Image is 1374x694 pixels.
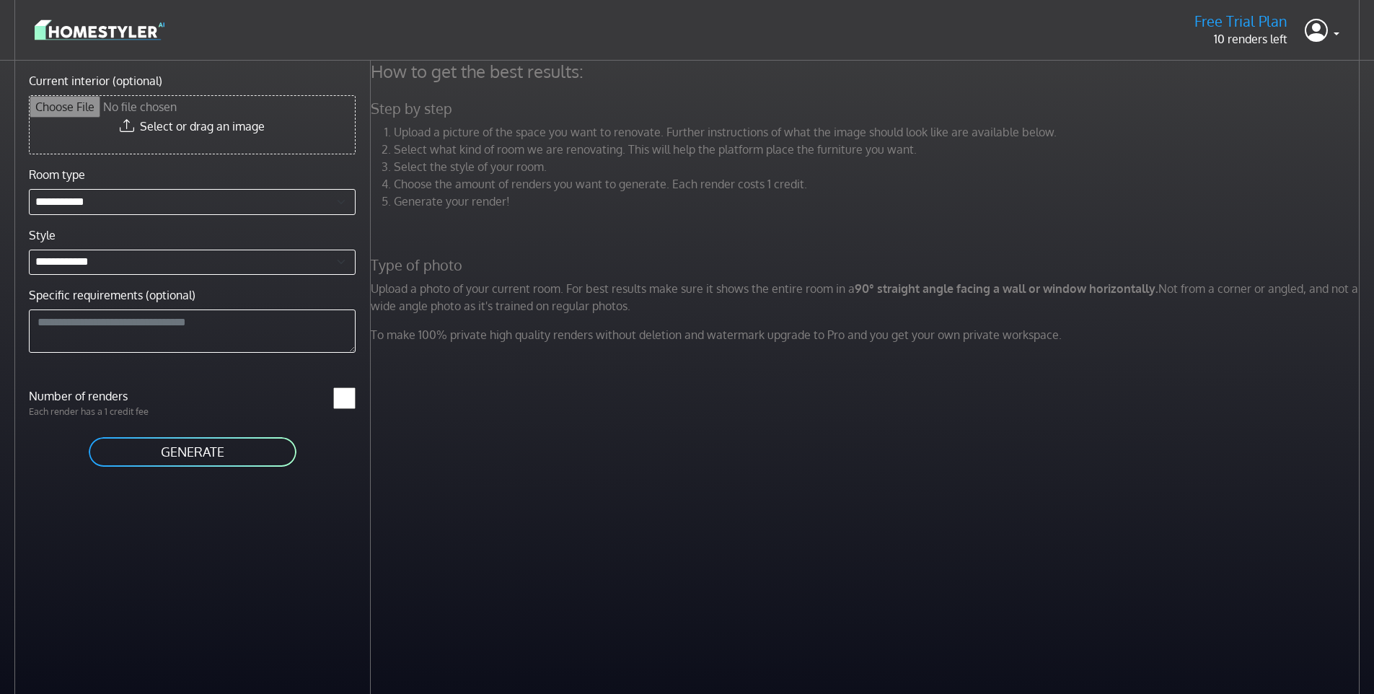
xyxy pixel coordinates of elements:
button: GENERATE [87,436,298,468]
li: Select what kind of room we are renovating. This will help the platform place the furniture you w... [394,141,1363,158]
strong: 90° straight angle facing a wall or window horizontally. [855,281,1158,296]
li: Select the style of your room. [394,158,1363,175]
li: Generate your render! [394,193,1363,210]
h5: Free Trial Plan [1194,12,1287,30]
label: Current interior (optional) [29,72,162,89]
p: 10 renders left [1194,30,1287,48]
img: logo-3de290ba35641baa71223ecac5eacb59cb85b4c7fdf211dc9aaecaaee71ea2f8.svg [35,17,164,43]
p: Upload a photo of your current room. For best results make sure it shows the entire room in a Not... [362,280,1372,315]
li: Choose the amount of renders you want to generate. Each render costs 1 credit. [394,175,1363,193]
label: Specific requirements (optional) [29,286,195,304]
p: Each render has a 1 credit fee [20,405,193,418]
h4: How to get the best results: [362,61,1372,82]
label: Room type [29,166,85,183]
h5: Step by step [362,100,1372,118]
label: Style [29,227,56,244]
label: Number of renders [20,387,193,405]
li: Upload a picture of the space you want to renovate. Further instructions of what the image should... [394,123,1363,141]
h5: Type of photo [362,256,1372,274]
p: To make 100% private high quality renders without deletion and watermark upgrade to Pro and you g... [362,326,1372,343]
